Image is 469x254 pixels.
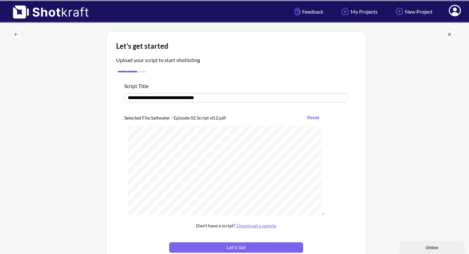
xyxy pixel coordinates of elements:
p: Upload your script to start shotlisting [116,56,200,64]
iframe: chat widget [399,240,466,254]
button: Let's Go! [169,242,303,253]
img: Close Icon [445,30,454,39]
img: LeftArrow Icon [11,30,21,39]
img: Home Icon [340,6,351,17]
a: My Projects [335,3,382,20]
button: Reset [304,112,323,123]
div: Selected File: Saltwater - Episode 02 Script v0.2.pdf [124,112,325,123]
div: Script Title [124,82,348,90]
div: Let's get started [116,41,356,51]
img: Hand Icon [293,6,302,17]
img: Add Icon [394,6,405,17]
a: Download a sample [236,223,276,228]
p: Don't have a script? [126,222,346,229]
span: Feedback [293,8,323,15]
a: New Project [389,3,437,20]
